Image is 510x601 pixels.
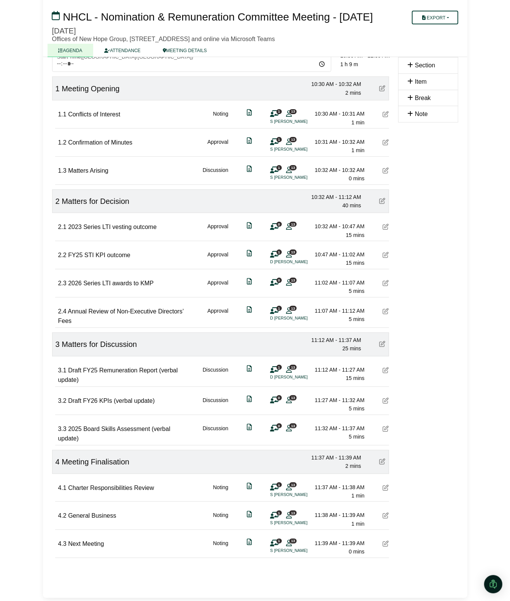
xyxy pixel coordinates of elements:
span: 0 mins [349,549,364,555]
span: 4 [56,458,60,466]
span: Meeting Finalisation [62,458,129,466]
div: Discussion [203,396,229,413]
span: 1 h 9 m [340,61,358,67]
span: Annual Review of Non-Executive Directors’ Fees [58,308,184,324]
span: 1.3 [58,167,67,174]
span: 2025 Board Skills Assessment (verbal update) [58,426,170,442]
div: Approval [207,278,228,296]
div: 11:12 AM - 11:27 AM [311,366,365,374]
span: 1.1 [58,111,67,118]
div: Approval [207,138,228,155]
li: S [PERSON_NAME] [270,520,327,526]
span: 13 [289,539,297,544]
div: 10:47 AM - 11:02 AM [311,250,365,259]
span: 4.2 [58,512,67,519]
span: Next Meeting [68,541,104,547]
li: S [PERSON_NAME] [270,118,327,125]
div: 10:30 AM - 10:31 AM [311,110,365,118]
span: 2.2 [58,252,67,258]
div: Noting [213,483,228,500]
span: 2.3 [58,280,67,286]
li: S [PERSON_NAME] [270,547,327,554]
div: Noting [213,110,228,127]
div: 11:27 AM - 11:32 AM [311,396,365,404]
span: 1 [276,250,282,254]
li: D [PERSON_NAME] [270,259,327,265]
div: Approval [207,307,228,326]
span: Break [415,94,431,101]
li: S [PERSON_NAME] [270,174,327,181]
span: FY25 STI KPI outcome [68,252,130,258]
div: 10:32 AM - 10:32 AM [311,166,365,174]
span: 13 [289,395,297,400]
span: 40 mins [342,202,361,208]
span: 3.2 [58,397,67,404]
span: 3.1 [58,367,67,374]
div: Open Intercom Messenger [484,575,502,593]
span: 2 mins [345,463,361,469]
div: 11:12 AM - 11:37 AM [308,336,361,344]
span: General Business [68,512,116,519]
span: 1 min [351,493,364,499]
li: S [PERSON_NAME] [270,146,327,153]
div: Discussion [203,166,229,183]
div: 10:32 AM - 11:12 AM [308,193,361,201]
div: Discussion [203,366,229,385]
span: 1 min [351,119,364,126]
div: [DATE] [52,26,76,35]
span: 1 [276,137,282,142]
span: Item [415,78,427,85]
span: 15 mins [346,375,364,381]
div: Approval [207,250,228,267]
span: 0 [276,222,282,227]
span: 15 mins [346,260,364,266]
span: Offices of New Hope Group, [STREET_ADDRESS] and online via Microsoft Teams [52,36,275,42]
span: 15 mins [346,232,364,238]
span: Draft FY26 KPIs (verbal update) [68,397,155,404]
div: 11:02 AM - 11:07 AM [311,278,365,287]
span: NHCL - Nomination & Remuneration Committee Meeting - [DATE] [63,11,373,23]
span: Section [415,62,435,68]
span: Conflicts of Interest [68,111,120,118]
div: 11:39 AM - 11:39 AM [311,539,365,547]
div: 11:07 AM - 11:12 AM [311,307,365,315]
span: 1 [276,510,282,515]
div: 10:30 AM - 10:32 AM [308,80,361,88]
span: 2.1 [58,224,67,230]
span: 4.3 [58,541,67,547]
li: D [PERSON_NAME] [270,374,327,380]
a: AGENDA [48,44,94,57]
div: 10:32 AM - 10:47 AM [311,222,365,231]
span: 1 [276,365,282,370]
span: 13 [289,109,297,114]
div: Approval [207,222,228,239]
div: 11:32 AM - 11:37 AM [311,424,365,432]
span: 1 [56,84,60,93]
span: 5 mins [349,434,364,440]
a: ATTENDANCE [93,44,151,57]
span: 1 [276,306,282,311]
span: 13 [289,510,297,515]
button: Export [412,11,458,24]
span: Meeting Opening [62,84,119,93]
span: 0 [276,278,282,283]
span: 13 [289,250,297,254]
div: Noting [213,511,228,528]
span: 13 [289,165,297,170]
div: 11:38 AM - 11:39 AM [311,511,365,519]
div: 11:37 AM - 11:38 AM [311,483,365,491]
div: 11:37 AM - 11:39 AM [308,453,361,462]
span: Matters for Decision [62,197,129,205]
span: 3 [56,340,60,348]
span: 0 [276,395,282,400]
span: 13 [289,222,297,227]
span: Draft FY25 Remuneration Report (verbal update) [58,367,178,383]
span: Confirmation of Minutes [68,139,132,146]
span: 13 [289,306,297,311]
span: 1 [276,165,282,170]
span: 13 [289,482,297,487]
span: 1 min [351,147,364,153]
span: 1 [276,539,282,544]
span: 2 [56,197,60,205]
span: 13 [289,365,297,370]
